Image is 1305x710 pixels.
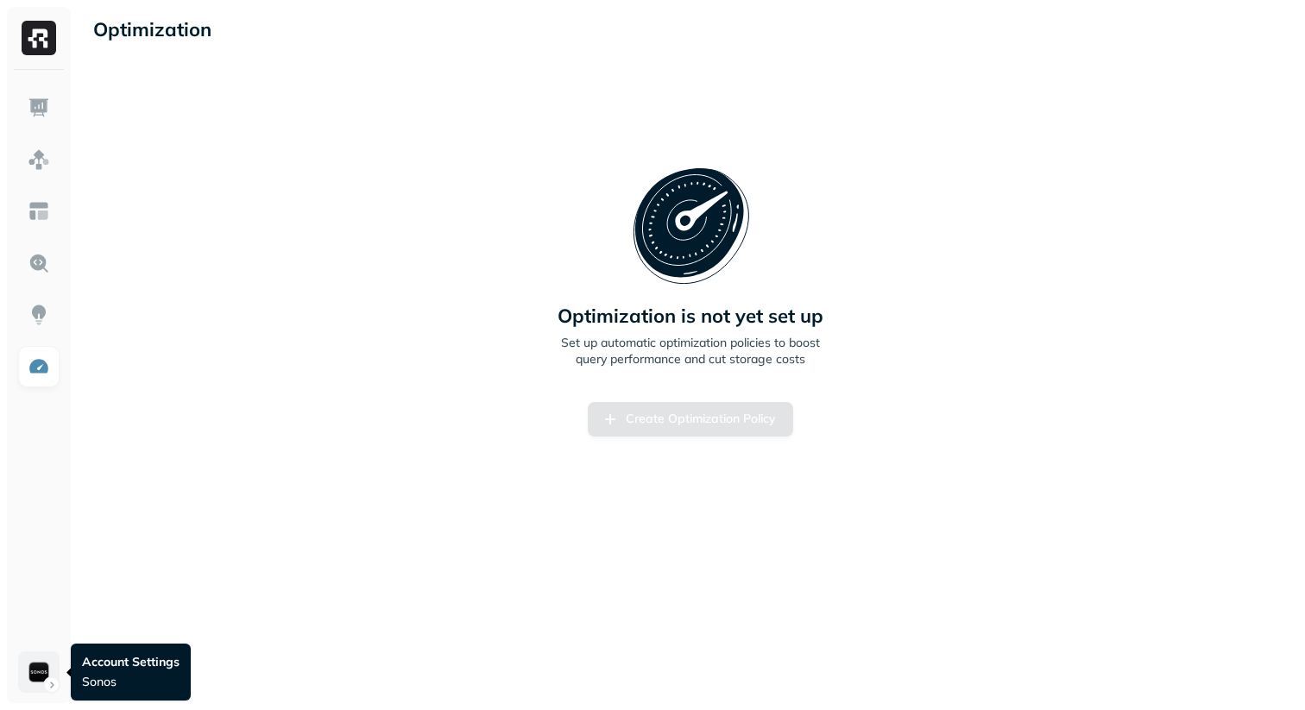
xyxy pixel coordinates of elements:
[82,654,180,670] p: Account Settings
[93,17,211,41] p: Optimization
[82,674,180,690] p: Sonos
[28,355,50,378] img: Optimization
[28,97,50,119] img: Dashboard
[28,200,50,223] img: Asset Explorer
[27,660,51,684] img: Sonos
[22,21,56,55] img: Ryft
[518,335,863,368] p: Set up automatic optimization policies to boost query performance and cut storage costs
[558,304,823,328] p: Optimization is not yet set up
[28,148,50,171] img: Assets
[28,304,50,326] img: Insights
[28,252,50,274] img: Query Explorer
